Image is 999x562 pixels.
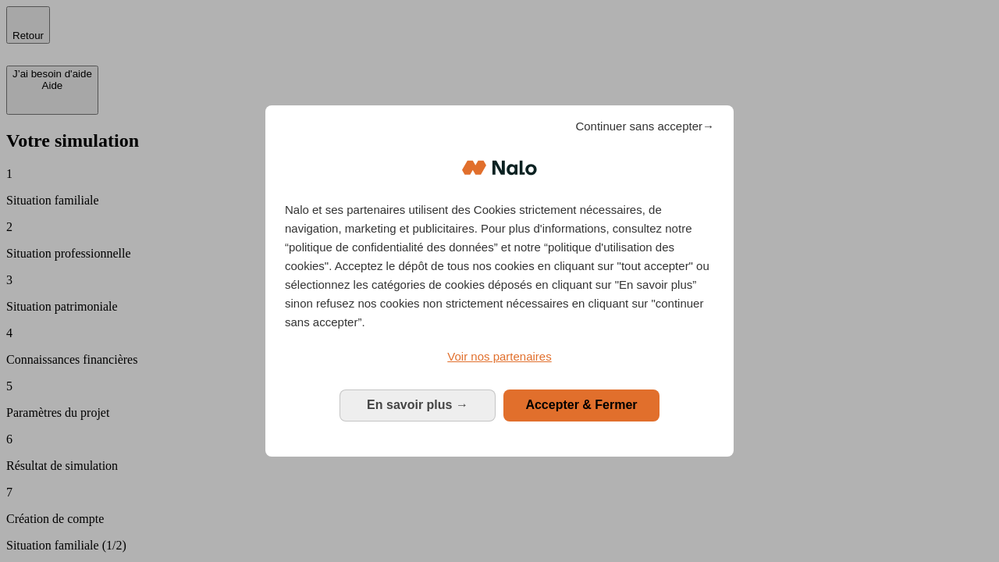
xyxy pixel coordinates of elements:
img: Logo [462,144,537,191]
button: Accepter & Fermer: Accepter notre traitement des données et fermer [503,389,659,421]
span: Continuer sans accepter→ [575,117,714,136]
span: Accepter & Fermer [525,398,637,411]
div: Bienvenue chez Nalo Gestion du consentement [265,105,734,456]
span: Voir nos partenaires [447,350,551,363]
button: En savoir plus: Configurer vos consentements [340,389,496,421]
a: Voir nos partenaires [285,347,714,366]
p: Nalo et ses partenaires utilisent des Cookies strictement nécessaires, de navigation, marketing e... [285,201,714,332]
span: En savoir plus → [367,398,468,411]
